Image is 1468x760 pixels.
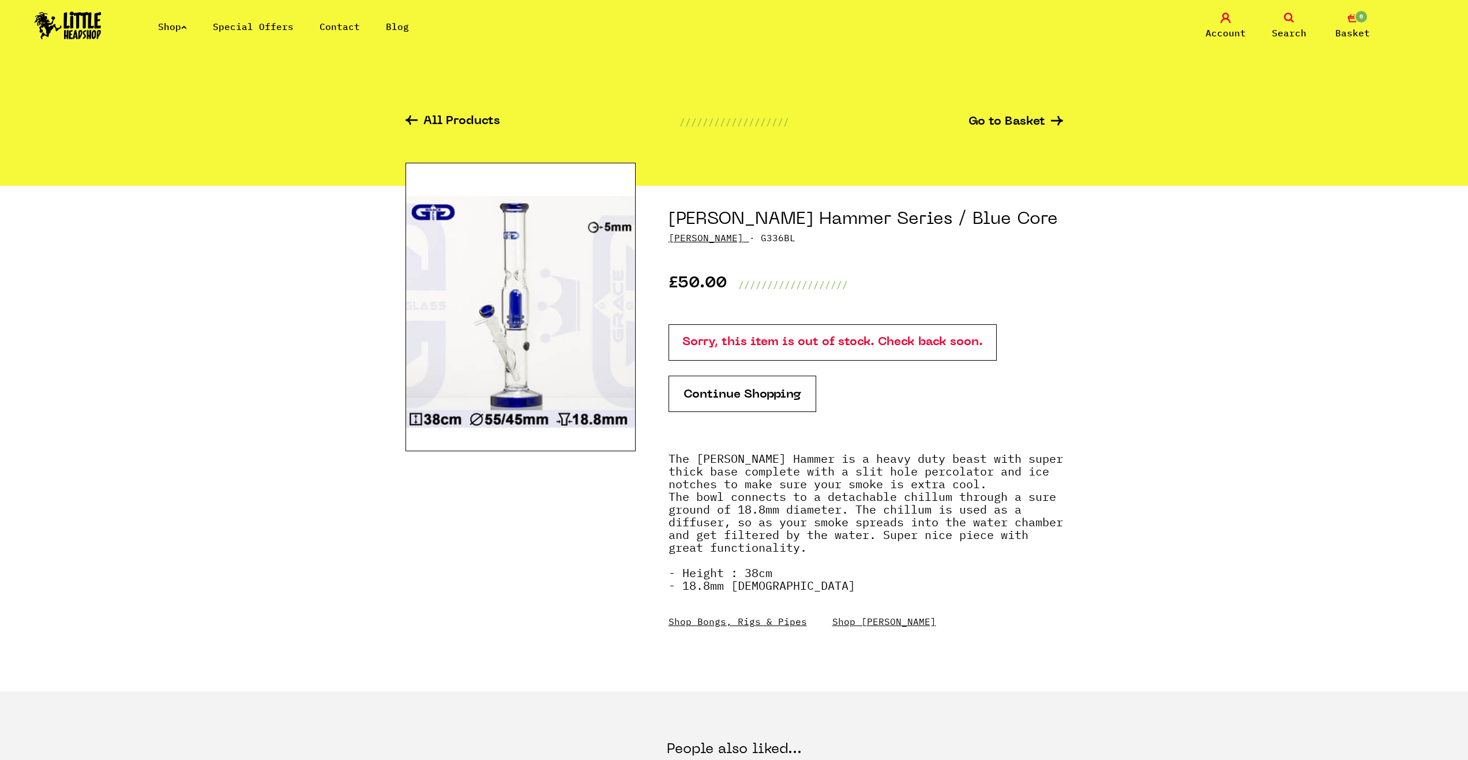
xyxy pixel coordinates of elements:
[669,451,1063,593] strong: The [PERSON_NAME] Hammer is a heavy duty beast with super thick base complete with a slit hole pe...
[669,376,816,412] a: Continue Shopping
[679,115,789,129] p: ///////////////////
[1272,26,1306,40] span: Search
[35,12,102,39] img: Little Head Shop Logo
[669,231,1063,245] p: · G336BL
[669,209,1063,231] h1: [PERSON_NAME] Hammer Series / Blue Core
[158,21,187,32] a: Shop
[968,116,1063,128] a: Go to Basket
[1354,10,1368,24] span: 0
[320,21,360,32] a: Contact
[1206,26,1246,40] span: Account
[1324,13,1381,40] a: 0 Basket
[1335,26,1370,40] span: Basket
[406,115,500,129] a: All Products
[738,278,848,291] p: ///////////////////
[669,616,807,627] a: Shop Bongs, Rigs & Pipes
[832,616,936,627] a: Shop [PERSON_NAME]
[386,21,409,32] a: Blog
[669,278,727,291] p: £50.00
[406,163,636,451] img: Grace Glass Hammer Series / Blue Core
[669,324,997,361] p: Sorry, this item is out of stock. Check back soon.
[1260,13,1318,40] a: Search
[213,21,294,32] a: Special Offers
[669,232,744,244] a: [PERSON_NAME]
